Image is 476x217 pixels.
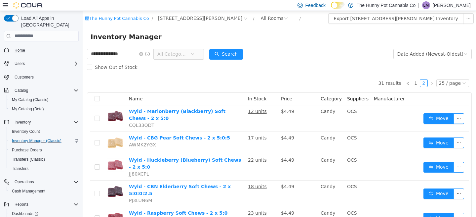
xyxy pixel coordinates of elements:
span: Manufacturer [291,85,322,90]
li: 1 [329,68,337,76]
a: Wyld - Marionberry (Blackberry) Soft Chews - 2 x 5:0 [46,98,143,110]
span: My Catalog (Beta) [9,105,79,113]
a: Customers [12,73,36,81]
input: Dark Mode [331,2,345,9]
button: Purchase Orders [7,145,81,155]
img: Cova [13,2,43,9]
span: Catalog [15,88,28,93]
span: AWMK2YGX [46,131,73,136]
li: Next Page [345,68,353,76]
a: My Catalog (Beta) [9,105,47,113]
span: Home [15,48,25,53]
td: Candy [235,143,262,170]
td: Candy [235,170,262,196]
span: OCS [264,173,274,178]
p: [PERSON_NAME] [433,1,471,9]
a: icon: shopThe Hunny Pot Cannabis Co [2,5,66,10]
a: Wyld - CBN Elderberry Soft Chews - 2 x 5:0:0:2.5 [46,173,148,185]
span: Inventory Manager [8,21,83,31]
span: CQL33QDT [46,112,72,117]
i: icon: shop [2,5,7,10]
u: 22 units [165,146,184,152]
button: icon: ellipsis [371,178,381,188]
span: Load All Apps in [GEOGRAPHIC_DATA] [19,15,79,28]
span: $4.49 [198,124,212,130]
button: Catalog [1,86,81,95]
button: icon: swapMove [341,202,371,212]
button: Operations [12,178,37,186]
button: Export [STREET_ADDRESS][PERSON_NAME] Inventory [246,2,381,13]
span: Customers [15,75,34,80]
i: icon: right [347,71,351,75]
button: My Catalog (Beta) [7,104,81,114]
span: Inventory [12,118,79,126]
a: Transfers [9,165,31,173]
span: Users [15,61,25,66]
a: Inventory Manager (Classic) [9,137,64,145]
div: All Rooms [178,2,201,12]
button: icon: swapMove [341,151,371,162]
span: Purchase Orders [9,146,79,154]
span: $4.49 [198,199,212,205]
span: Purchase Orders [12,147,42,153]
span: OCS [264,98,274,103]
p: | [418,1,419,9]
u: 18 units [165,173,184,178]
a: Cash Management [9,187,48,195]
span: / [217,5,218,10]
button: icon: swapMove [341,178,371,188]
span: OCS [264,124,274,130]
span: Feedback [305,2,326,9]
td: Candy [235,121,262,143]
button: Home [1,45,81,55]
span: Operations [15,179,34,185]
span: My Catalog (Classic) [12,97,49,102]
span: Name [46,85,60,90]
i: icon: info-circle [62,41,67,45]
button: Inventory Count [7,127,81,136]
a: Wyld - Huckleberry (Blueberry) Soft Chews - 2 x 5:0 [46,146,158,159]
button: Users [12,60,27,68]
u: 23 units [165,199,184,205]
p: The Hunny Pot Cannabis Co [357,1,416,9]
button: Operations [1,177,81,187]
i: icon: close-circle [57,41,60,45]
a: My Catalog (Classic) [9,96,51,104]
span: Price [198,85,210,90]
span: OCS [264,199,274,205]
span: JJ80XCPL [46,160,66,166]
a: Transfers (Classic) [9,155,48,163]
span: My Catalog (Beta) [12,106,44,112]
button: Reports [12,200,31,208]
a: Inventory Count [9,128,43,136]
span: Transfers [12,166,28,171]
span: Category [238,85,259,90]
i: icon: down [381,41,385,46]
span: Transfers (Classic) [9,155,79,163]
span: Reports [15,202,28,207]
button: icon: swapMove [341,102,371,113]
a: Wyld - Raspberry Soft Chews - 2 x 5:0 [46,199,145,205]
img: Wyld - Huckleberry (Blueberry) Soft Chews - 2 x 5:0 hero shot [24,146,41,162]
li: 31 results [296,68,318,76]
button: icon: ellipsis [371,202,381,212]
button: icon: ellipsis [371,151,381,162]
u: 17 units [165,124,184,130]
li: 2 [337,68,345,76]
span: My Catalog (Classic) [9,96,79,104]
span: Suppliers [264,85,286,90]
span: Cash Management [9,187,79,195]
i: icon: down [379,70,383,75]
button: Cash Management [7,187,81,196]
button: icon: ellipsis [371,127,381,137]
span: Transfers (Classic) [12,157,45,162]
span: PJ3LUN6M [46,187,69,192]
span: Users [12,60,79,68]
span: $4.49 [198,173,212,178]
span: All Categories [75,40,105,46]
button: Reports [1,200,81,209]
span: Inventory Manager (Classic) [9,137,79,145]
span: Reports [12,200,79,208]
span: Inventory Count [12,129,40,134]
button: Inventory [1,118,81,127]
